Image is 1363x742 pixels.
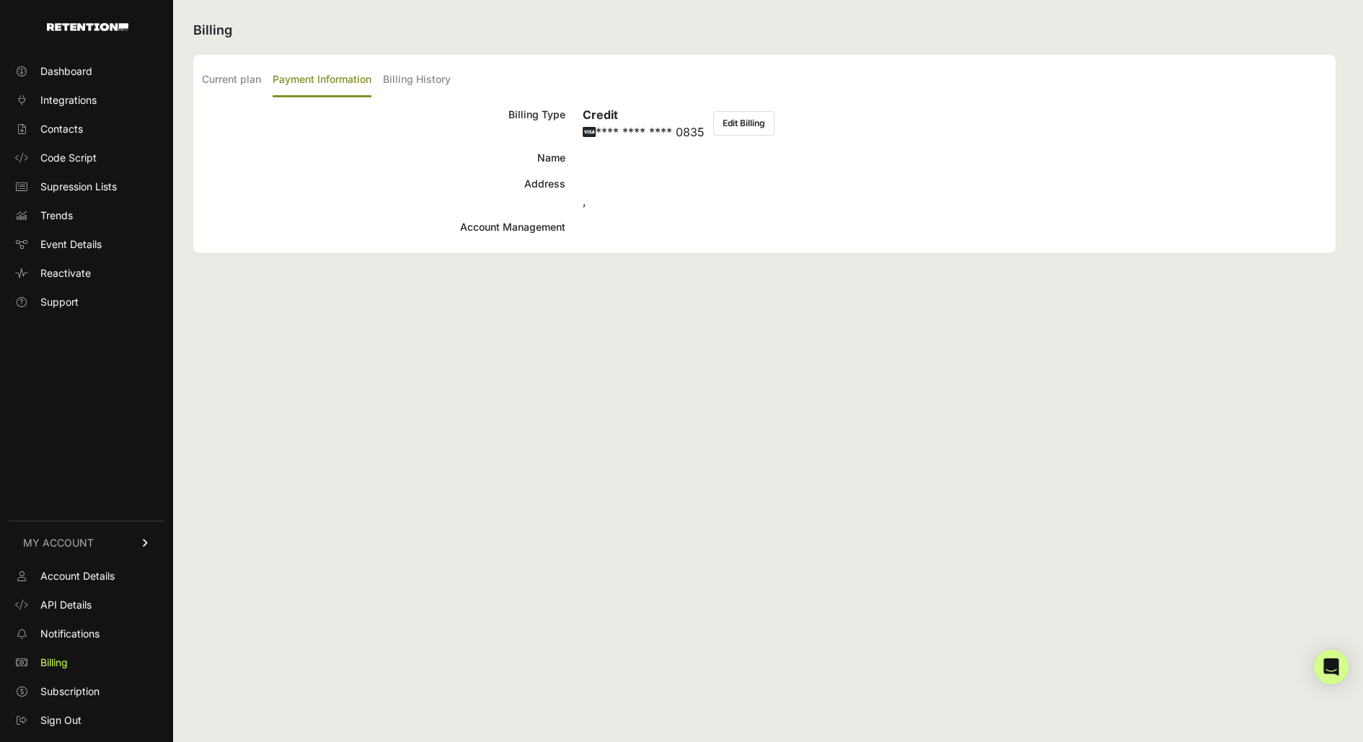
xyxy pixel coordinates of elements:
[40,208,73,223] span: Trends
[40,569,115,583] span: Account Details
[40,684,100,699] span: Subscription
[9,89,164,112] a: Integrations
[40,655,68,670] span: Billing
[40,93,97,107] span: Integrations
[40,598,92,612] span: API Details
[9,709,164,732] a: Sign Out
[202,218,565,236] div: Account Management
[273,63,371,97] label: Payment Information
[9,593,164,617] a: API Details
[40,237,102,252] span: Event Details
[383,63,451,97] label: Billing History
[202,106,565,141] div: Billing Type
[583,175,1327,210] div: ,
[9,60,164,83] a: Dashboard
[9,651,164,674] a: Billing
[9,565,164,588] a: Account Details
[40,713,81,728] span: Sign Out
[47,23,128,31] img: Retention.com
[40,151,97,165] span: Code Script
[713,111,775,136] button: Edit Billing
[9,291,164,314] a: Support
[202,63,261,97] label: Current plan
[9,146,164,169] a: Code Script
[583,106,705,123] h6: Credit
[9,521,164,565] a: MY ACCOUNT
[40,122,83,136] span: Contacts
[9,262,164,285] a: Reactivate
[9,175,164,198] a: Supression Lists
[193,20,1336,40] h2: Billing
[9,622,164,645] a: Notifications
[40,266,91,281] span: Reactivate
[1314,650,1349,684] div: Open Intercom Messenger
[40,295,79,309] span: Support
[9,204,164,227] a: Trends
[202,175,565,210] div: Address
[9,118,164,141] a: Contacts
[9,233,164,256] a: Event Details
[40,627,100,641] span: Notifications
[9,680,164,703] a: Subscription
[202,149,565,167] div: Name
[40,64,92,79] span: Dashboard
[23,536,94,550] span: MY ACCOUNT
[40,180,117,194] span: Supression Lists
